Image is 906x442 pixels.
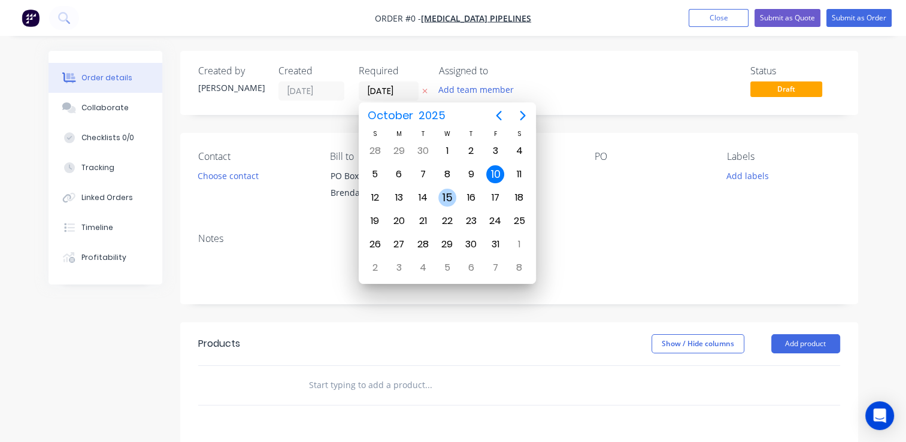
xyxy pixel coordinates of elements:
[510,142,528,160] div: Saturday, October 4, 2025
[414,212,432,230] div: Tuesday, October 21, 2025
[414,235,432,253] div: Tuesday, October 28, 2025
[432,81,520,98] button: Add team member
[510,212,528,230] div: Saturday, October 25, 2025
[416,105,448,126] span: 2025
[438,189,456,207] div: Wednesday, October 15, 2025
[771,334,840,353] button: Add product
[462,142,480,160] div: Thursday, October 2, 2025
[462,235,480,253] div: Thursday, October 30, 2025
[198,337,240,351] div: Products
[510,235,528,253] div: Saturday, November 1, 2025
[49,123,162,153] button: Checklists 0/0
[486,235,504,253] div: Friday, October 31, 2025
[366,235,384,253] div: Sunday, October 26, 2025
[330,151,443,162] div: Bill to
[198,81,264,94] div: [PERSON_NAME]
[439,65,559,77] div: Assigned to
[81,132,134,143] div: Checklists 0/0
[438,212,456,230] div: Wednesday, October 22, 2025
[198,233,840,244] div: Notes
[689,9,749,27] button: Close
[486,165,504,183] div: Today, Friday, October 10, 2025
[320,167,440,205] div: PO Box 5160Brendale, , 4500
[462,259,480,277] div: Thursday, November 6, 2025
[727,151,840,162] div: Labels
[462,165,480,183] div: Thursday, October 9, 2025
[366,165,384,183] div: Sunday, October 5, 2025
[595,151,708,162] div: PO
[755,9,820,27] button: Submit as Quote
[486,189,504,207] div: Friday, October 17, 2025
[278,65,344,77] div: Created
[198,151,311,162] div: Contact
[360,105,453,126] button: October2025
[462,212,480,230] div: Thursday, October 23, 2025
[750,65,840,77] div: Status
[22,9,40,27] img: Factory
[198,65,264,77] div: Created by
[414,165,432,183] div: Tuesday, October 7, 2025
[81,72,132,83] div: Order details
[331,184,430,201] div: Brendale, , 4500
[486,142,504,160] div: Friday, October 3, 2025
[387,129,411,139] div: M
[510,259,528,277] div: Saturday, November 8, 2025
[308,373,548,397] input: Start typing to add a product...
[438,259,456,277] div: Wednesday, November 5, 2025
[49,93,162,123] button: Collaborate
[366,142,384,160] div: Sunday, September 28, 2025
[435,129,459,139] div: W
[359,65,425,77] div: Required
[438,165,456,183] div: Wednesday, October 8, 2025
[81,192,133,203] div: Linked Orders
[366,189,384,207] div: Sunday, October 12, 2025
[487,104,511,128] button: Previous page
[414,189,432,207] div: Tuesday, October 14, 2025
[81,252,126,263] div: Profitability
[411,129,435,139] div: T
[510,189,528,207] div: Saturday, October 18, 2025
[49,213,162,243] button: Timeline
[439,81,520,98] button: Add team member
[363,129,387,139] div: S
[865,401,894,430] div: Open Intercom Messenger
[81,222,113,233] div: Timeline
[750,81,822,96] span: Draft
[390,165,408,183] div: Monday, October 6, 2025
[510,165,528,183] div: Saturday, October 11, 2025
[826,9,892,27] button: Submit as Order
[462,189,480,207] div: Thursday, October 16, 2025
[390,235,408,253] div: Monday, October 27, 2025
[421,13,531,24] a: [MEDICAL_DATA] Pipelines
[81,162,114,173] div: Tracking
[652,334,744,353] button: Show / Hide columns
[366,212,384,230] div: Sunday, October 19, 2025
[507,129,531,139] div: S
[483,129,507,139] div: F
[511,104,535,128] button: Next page
[49,153,162,183] button: Tracking
[390,259,408,277] div: Monday, November 3, 2025
[720,167,775,183] button: Add labels
[414,259,432,277] div: Tuesday, November 4, 2025
[191,167,265,183] button: Choose contact
[390,142,408,160] div: Monday, September 29, 2025
[459,129,483,139] div: T
[390,212,408,230] div: Monday, October 20, 2025
[390,189,408,207] div: Monday, October 13, 2025
[331,168,430,184] div: PO Box 5160
[414,142,432,160] div: Tuesday, September 30, 2025
[375,13,421,24] span: Order #0 -
[81,102,129,113] div: Collaborate
[49,243,162,273] button: Profitability
[366,259,384,277] div: Sunday, November 2, 2025
[438,235,456,253] div: Wednesday, October 29, 2025
[49,183,162,213] button: Linked Orders
[486,212,504,230] div: Friday, October 24, 2025
[49,63,162,93] button: Order details
[486,259,504,277] div: Friday, November 7, 2025
[365,105,416,126] span: October
[438,142,456,160] div: Wednesday, October 1, 2025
